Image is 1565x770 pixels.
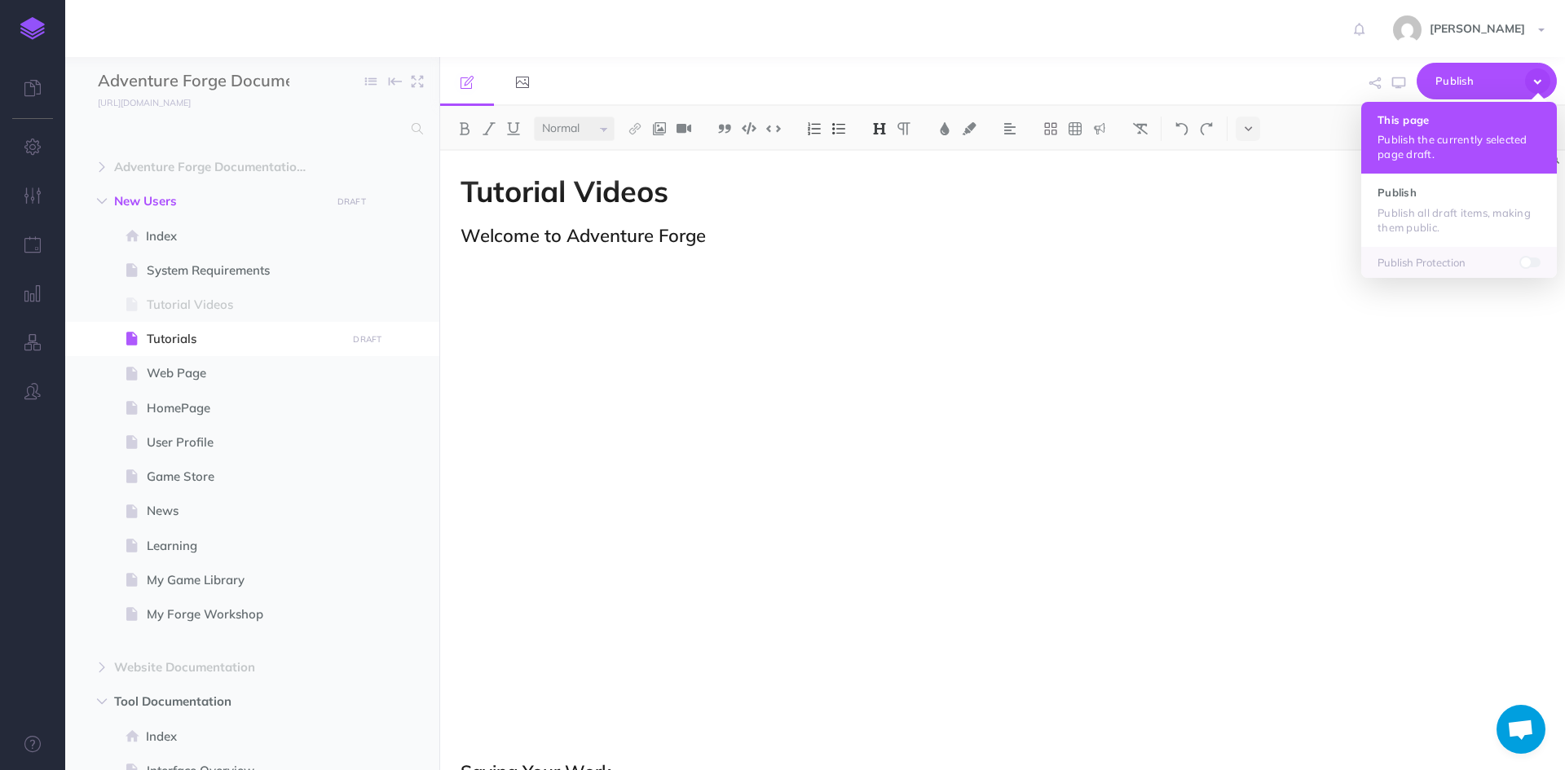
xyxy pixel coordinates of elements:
[1422,21,1533,36] span: [PERSON_NAME]
[742,122,756,134] img: Code block button
[1092,122,1107,135] img: Callout dropdown menu button
[1378,132,1541,161] p: Publish the currently selected page draft.
[147,398,342,418] span: HomePage
[1361,174,1557,246] button: Publish Publish all draft items, making them public.
[114,658,321,677] span: Website Documentation
[98,114,402,143] input: Search
[461,173,668,209] strong: Tutorial Videos
[147,295,342,315] span: Tutorial Videos
[1378,187,1541,198] h4: Publish
[628,122,642,135] img: Link button
[897,122,911,135] img: Paragraph button
[147,570,342,590] span: My Game Library
[347,330,388,349] button: DRAFT
[114,191,321,211] span: New Users
[652,122,667,135] img: Add image button
[506,122,521,135] img: Underline button
[677,122,691,135] img: Add video button
[872,122,887,135] img: Headings dropdown button
[337,196,366,207] small: DRAFT
[717,122,732,135] img: Blockquote button
[98,97,191,108] small: [URL][DOMAIN_NAME]
[147,501,342,521] span: News
[807,122,822,135] img: Ordered list button
[937,122,952,135] img: Text color button
[65,94,207,110] a: [URL][DOMAIN_NAME]
[482,122,496,135] img: Italic button
[831,122,846,135] img: Unordered list button
[147,605,342,624] span: My Forge Workshop
[1378,205,1541,235] p: Publish all draft items, making them public.
[146,227,342,246] span: Index
[1361,102,1557,174] button: This page Publish the currently selected page draft.
[114,157,321,177] span: Adventure Forge Documentation (Duplicate)
[1378,114,1541,125] h4: This page
[766,122,781,134] img: Inline code button
[1199,122,1214,135] img: Redo
[1378,255,1541,270] p: Publish Protection
[1003,122,1017,135] img: Alignment dropdown menu button
[147,261,342,280] span: System Requirements
[1133,122,1148,135] img: Clear styles button
[1175,122,1189,135] img: Undo
[353,334,381,345] small: DRAFT
[98,69,289,94] input: Documentation Name
[1417,63,1557,99] button: Publish
[461,226,1207,245] h2: Welcome to Adventure Forge
[20,17,45,40] img: logo-mark.svg
[146,727,342,746] span: Index
[147,433,342,452] span: User Profile
[1435,68,1517,94] span: Publish
[331,192,372,211] button: DRAFT
[147,329,342,349] span: Tutorials
[147,467,342,486] span: Game Store
[147,363,342,383] span: Web Page
[1393,15,1422,44] img: 9910532b2b8270dca1d210191cc821d0.jpg
[962,122,976,135] img: Text background color button
[114,692,321,711] span: Tool Documentation
[1068,122,1082,135] img: Create table button
[147,536,342,556] span: Learning
[457,122,472,135] img: Bold button
[1497,705,1545,754] a: Chat abierto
